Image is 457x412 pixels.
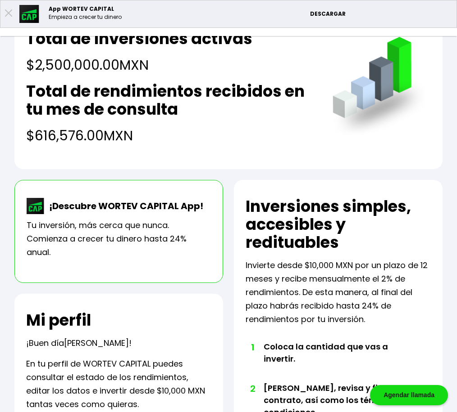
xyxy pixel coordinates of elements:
p: ¡Buen día ! [26,336,132,350]
p: Invierte desde $10,000 MXN por un plazo de 12 meses y recibe mensualmente el 2% de rendimientos. ... [246,259,431,326]
h2: Total de inversiones activas [26,30,252,48]
li: Coloca la cantidad que vas a invertir. [264,340,412,382]
p: DESCARGAR [310,10,452,18]
span: 1 [250,340,255,354]
img: appicon [19,5,40,23]
img: grafica.516fef24.png [329,37,431,139]
p: ¡Descubre WORTEV CAPITAL App! [45,199,203,213]
p: Tu inversión, más cerca que nunca. Comienza a crecer tu dinero hasta 24% anual. [27,219,211,259]
h2: Inversiones simples, accesibles y redituables [246,197,431,251]
h4: $616,576.00 MXN [26,125,314,146]
p: App WORTEV CAPITAL [49,5,122,13]
h2: Mi perfil [26,311,91,329]
h2: Total de rendimientos recibidos en tu mes de consulta [26,82,314,118]
span: [PERSON_NAME] [64,337,129,349]
p: En tu perfil de WORTEV CAPITAL puedes consultar el estado de los rendimientos, editar los datos e... [26,357,211,411]
span: 2 [250,382,255,395]
div: Agendar llamada [370,385,448,405]
img: wortev-capital-app-icon [27,198,45,214]
p: Empieza a crecer tu dinero [49,13,122,21]
h4: $2,500,000.00 MXN [26,55,252,75]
